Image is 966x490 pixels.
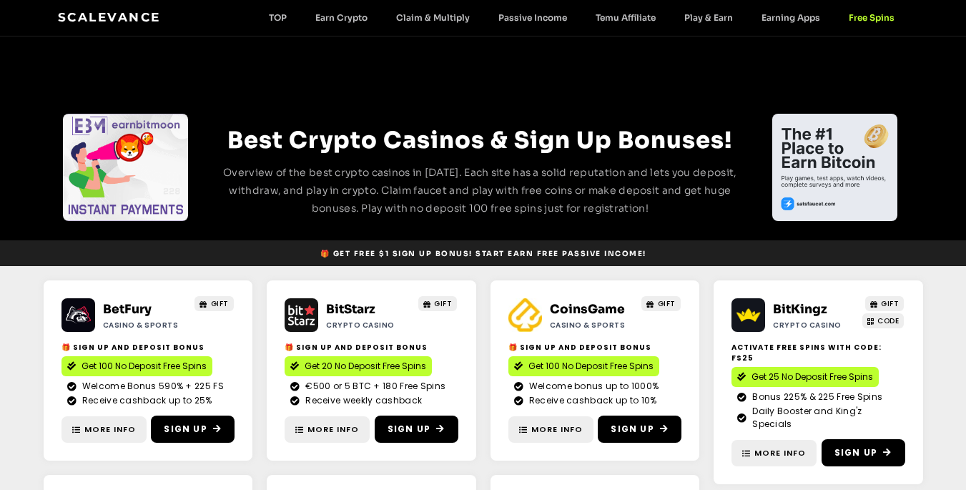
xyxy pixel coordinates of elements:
a: More Info [61,416,147,443]
a: Sign Up [822,439,905,466]
span: Sign Up [611,423,654,436]
span: €500 or 5 BTC + 180 Free Spins [302,380,445,393]
a: Play & Earn [670,12,747,23]
a: GIFT [194,296,234,311]
a: Earn Crypto [301,12,382,23]
a: Get 100 No Deposit Free Spins [508,356,659,376]
span: CODE [877,315,899,326]
a: TOP [255,12,301,23]
span: Get 100 No Deposit Free Spins [528,360,654,373]
h2: Casino & Sports [550,320,634,330]
span: GIFT [658,298,676,309]
a: CODE [862,313,905,328]
a: Claim & Multiply [382,12,484,23]
a: Get 100 No Deposit Free Spins [61,356,212,376]
span: Sign Up [834,446,877,459]
h2: 🎁 SIGN UP AND DEPOSIT BONUS [285,342,458,353]
div: Slides [772,114,897,221]
a: CoinsGame [550,302,625,317]
a: Get 25 No Deposit Free Spins [731,367,879,387]
span: Sign Up [388,423,430,436]
span: 🎁 Get Free $1 sign up bonus! Start earn free passive income! [320,248,646,259]
a: Sign Up [151,416,235,443]
a: More Info [731,440,817,466]
a: Passive Income [484,12,581,23]
h2: Crypto Casino [326,320,410,330]
span: Get 25 No Deposit Free Spins [751,371,873,383]
span: Welcome Bonus 590% + 225 FS [79,380,224,393]
span: Daily Booster and King'z Specials [749,405,899,431]
h2: 🎁 SIGN UP AND DEPOSIT BONUS [61,342,235,353]
a: Temu Affiliate [581,12,670,23]
nav: Menu [255,12,909,23]
span: GIFT [434,298,452,309]
a: Free Spins [834,12,909,23]
a: BetFury [103,302,152,317]
span: Bonus 225% & 225 Free Spins [749,391,882,403]
span: GIFT [211,298,229,309]
span: More Info [84,423,136,436]
a: GIFT [865,296,905,311]
a: Scalevance [58,10,161,24]
span: More Info [531,423,583,436]
span: Receive cashback up to 10% [526,394,657,407]
span: Sign Up [164,423,207,436]
a: Get 20 No Deposit Free Spins [285,356,432,376]
span: Receive weekly cashback [302,394,422,407]
span: Get 20 No Deposit Free Spins [305,360,426,373]
span: More Info [307,423,359,436]
a: Sign Up [598,416,681,443]
span: More Info [754,447,806,459]
span: Get 100 No Deposit Free Spins [82,360,207,373]
a: More Info [508,416,593,443]
p: Overview of the best crypto casinos in [DATE]. Each site has a solid reputation and lets you depo... [215,164,746,217]
a: Sign Up [375,416,458,443]
span: Receive cashback up to 25% [79,394,212,407]
a: GIFT [641,296,681,311]
h2: Casino & Sports [103,320,187,330]
h2: 🎁 SIGN UP AND DEPOSIT BONUS [508,342,682,353]
span: GIFT [881,298,899,309]
a: Earning Apps [747,12,834,23]
h2: Crypto casino [773,320,857,330]
a: BitStarz [326,302,375,317]
a: BitKingz [773,302,827,317]
h2: Best Crypto Casinos & Sign Up Bonuses! [215,122,746,158]
a: More Info [285,416,370,443]
a: 🎁 Get Free $1 sign up bonus! Start earn free passive income! [315,245,652,263]
div: Slides [63,114,188,221]
h2: Activate Free Spins with Code: FS25 [731,342,905,363]
span: Welcome bonus up to 1000% [526,380,659,393]
a: GIFT [418,296,458,311]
